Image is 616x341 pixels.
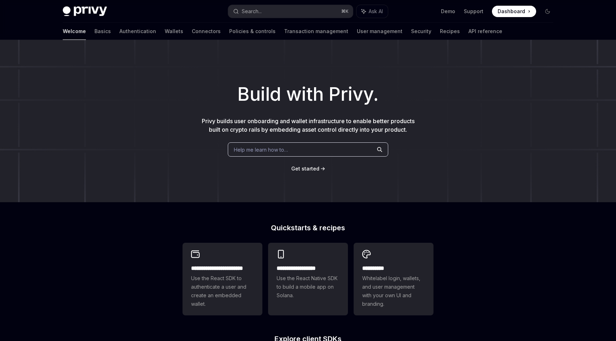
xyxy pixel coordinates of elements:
[63,23,86,40] a: Welcome
[362,274,425,308] span: Whitelabel login, wallets, and user management with your own UI and branding.
[202,117,415,133] span: Privy builds user onboarding and wallet infrastructure to enable better products built on crypto ...
[229,23,276,40] a: Policies & controls
[354,243,433,315] a: **** *****Whitelabel login, wallets, and user management with your own UI and branding.
[468,23,502,40] a: API reference
[242,7,262,16] div: Search...
[191,274,254,308] span: Use the React SDK to authenticate a user and create an embedded wallet.
[357,23,402,40] a: User management
[94,23,111,40] a: Basics
[441,8,455,15] a: Demo
[284,23,348,40] a: Transaction management
[183,224,433,231] h2: Quickstarts & recipes
[492,6,536,17] a: Dashboard
[228,5,353,18] button: Search...⌘K
[11,80,605,108] h1: Build with Privy.
[341,9,349,14] span: ⌘ K
[369,8,383,15] span: Ask AI
[411,23,431,40] a: Security
[291,165,319,172] a: Get started
[356,5,388,18] button: Ask AI
[498,8,525,15] span: Dashboard
[234,146,288,153] span: Help me learn how to…
[268,243,348,315] a: **** **** **** ***Use the React Native SDK to build a mobile app on Solana.
[464,8,483,15] a: Support
[277,274,339,300] span: Use the React Native SDK to build a mobile app on Solana.
[291,166,319,172] span: Get started
[63,6,107,16] img: dark logo
[440,23,460,40] a: Recipes
[119,23,156,40] a: Authentication
[192,23,221,40] a: Connectors
[542,6,553,17] button: Toggle dark mode
[165,23,183,40] a: Wallets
